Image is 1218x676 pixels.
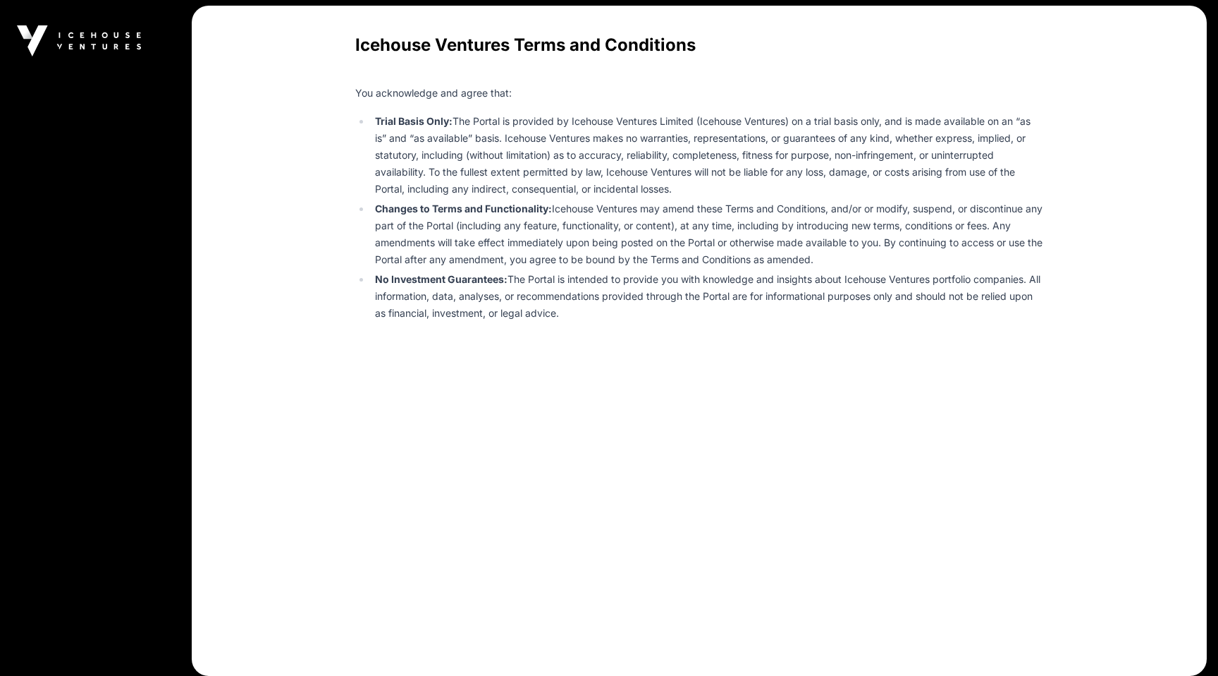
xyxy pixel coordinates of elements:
h2: Icehouse Ventures Terms and Conditions [355,34,1043,56]
li: Icehouse Ventures may amend these Terms and Conditions, and/or or modify, suspend, or discontinue... [371,200,1043,268]
p: You acknowledge and agree that: [355,85,1043,102]
img: Icehouse Ventures Logo [17,25,141,56]
li: The Portal is provided by Icehouse Ventures Limited (Icehouse Ventures) on a trial basis only, an... [371,113,1043,198]
span: No Investment Guarantees: [375,273,508,285]
li: The Portal is intended to provide you with knowledge and insights about Icehouse Ventures portfol... [371,271,1043,322]
span: Trial Basis Only: [375,115,453,127]
span: Changes to Terms and Functionality: [375,203,552,215]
